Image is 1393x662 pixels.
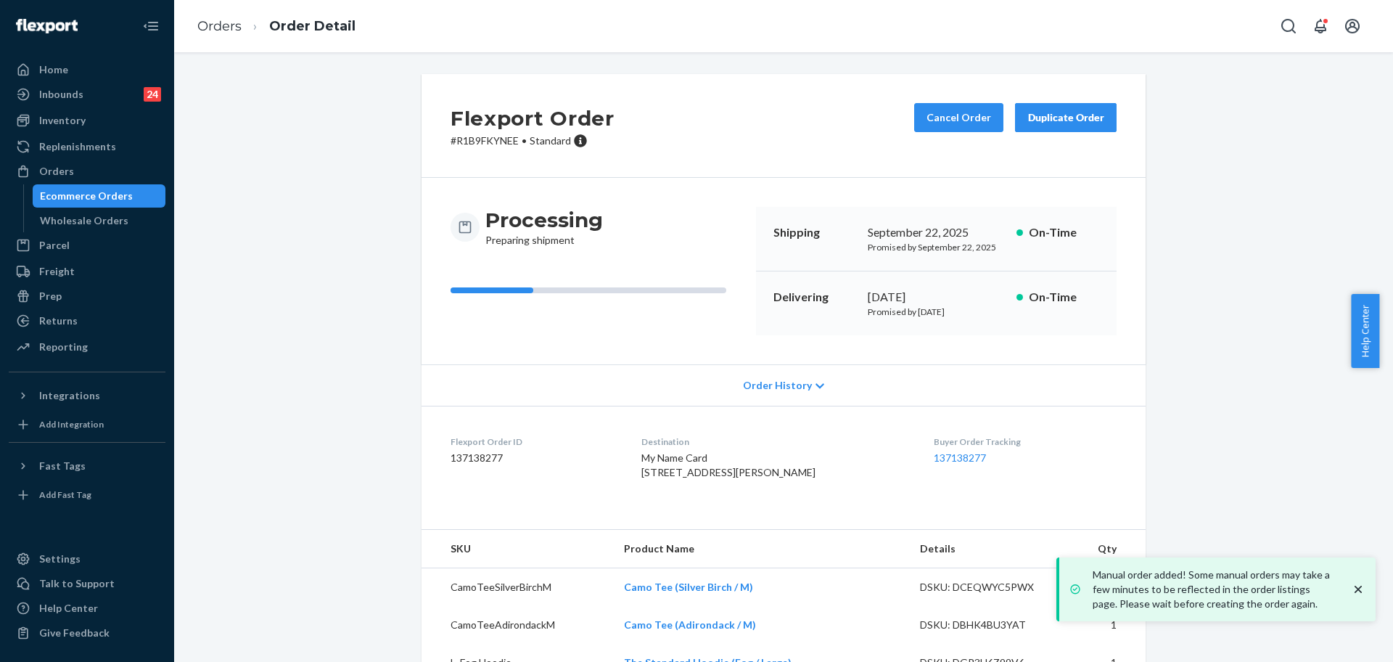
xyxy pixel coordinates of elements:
[39,576,115,591] div: Talk to Support
[451,103,615,134] h2: Flexport Order
[39,113,86,128] div: Inventory
[9,547,165,571] a: Settings
[914,103,1003,132] button: Cancel Order
[9,109,165,132] a: Inventory
[1301,618,1378,655] iframe: Opens a widget where you can chat to one of our agents
[868,241,1005,253] p: Promised by September 22, 2025
[422,568,612,607] td: CamoTeeSilverBirchM
[39,314,78,328] div: Returns
[773,289,856,306] p: Delivering
[9,58,165,81] a: Home
[197,18,242,34] a: Orders
[40,189,133,203] div: Ecommerce Orders
[485,207,603,233] h3: Processing
[934,451,986,464] a: 137138277
[9,234,165,257] a: Parcel
[1351,582,1365,597] svg: close toast
[9,335,165,359] a: Reporting
[485,207,603,248] div: Preparing shipment
[9,572,165,595] button: Talk to Support
[9,621,165,645] button: Give Feedback
[9,160,165,183] a: Orders
[451,134,615,148] p: # R1B9FKYNEE
[522,134,527,147] span: •
[1029,289,1099,306] p: On-Time
[641,451,815,478] span: My Name Card [STREET_ADDRESS][PERSON_NAME]
[33,184,166,208] a: Ecommerce Orders
[39,626,110,640] div: Give Feedback
[1029,224,1099,241] p: On-Time
[1067,530,1146,568] th: Qty
[39,264,75,279] div: Freight
[9,135,165,158] a: Replenishments
[920,580,1056,594] div: DSKU: DCEQWYC5PWX
[934,436,1117,448] dt: Buyer Order Tracking
[920,618,1056,632] div: DSKU: DBHK4BU3YAT
[39,238,70,253] div: Parcel
[39,87,83,102] div: Inbounds
[39,62,68,77] div: Home
[16,19,78,33] img: Flexport logo
[624,581,753,593] a: Camo Tee (Silver Birch / M)
[144,87,161,102] div: 24
[39,289,62,303] div: Prep
[9,384,165,407] button: Integrations
[40,213,128,228] div: Wholesale Orders
[39,164,74,179] div: Orders
[9,309,165,332] a: Returns
[39,418,104,430] div: Add Integration
[1015,103,1117,132] button: Duplicate Order
[451,451,618,465] dd: 137138277
[451,436,618,448] dt: Flexport Order ID
[9,83,165,106] a: Inbounds24
[39,552,81,566] div: Settings
[9,483,165,507] a: Add Fast Tag
[1093,568,1336,611] p: Manual order added! Some manual orders may take a few minutes to be reflected in the order listin...
[9,413,165,436] a: Add Integration
[9,260,165,283] a: Freight
[422,530,612,568] th: SKU
[39,489,91,501] div: Add Fast Tag
[39,139,116,154] div: Replenishments
[9,285,165,308] a: Prep
[269,18,356,34] a: Order Detail
[868,289,1005,306] div: [DATE]
[743,378,812,393] span: Order History
[39,459,86,473] div: Fast Tags
[1027,110,1104,125] div: Duplicate Order
[868,306,1005,318] p: Promised by [DATE]
[39,601,98,616] div: Help Center
[530,134,571,147] span: Standard
[39,340,88,354] div: Reporting
[773,224,856,241] p: Shipping
[33,209,166,232] a: Wholesale Orders
[1067,606,1146,644] td: 1
[624,618,756,631] a: Camo Tee (Adirondack / M)
[1274,12,1303,41] button: Open Search Box
[186,5,367,48] ol: breadcrumbs
[136,12,165,41] button: Close Navigation
[612,530,908,568] th: Product Name
[641,436,911,448] dt: Destination
[9,454,165,478] button: Fast Tags
[9,597,165,620] a: Help Center
[39,388,100,403] div: Integrations
[1306,12,1335,41] button: Open notifications
[868,224,1005,241] div: September 22, 2025
[422,606,612,644] td: CamoTeeAdirondackM
[908,530,1068,568] th: Details
[1338,12,1367,41] button: Open account menu
[1351,294,1379,368] button: Help Center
